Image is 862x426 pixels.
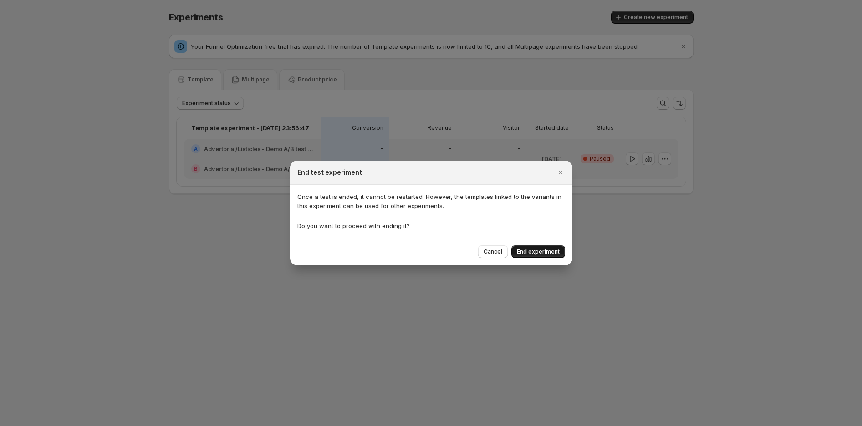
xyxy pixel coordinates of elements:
button: Close [554,166,567,179]
p: Once a test is ended, it cannot be restarted. However, the templates linked to the variants in th... [297,192,565,210]
p: Do you want to proceed with ending it? [297,221,565,230]
h2: End test experiment [297,168,362,177]
button: End experiment [511,245,565,258]
span: Cancel [484,248,502,255]
span: End experiment [517,248,560,255]
button: Cancel [478,245,508,258]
